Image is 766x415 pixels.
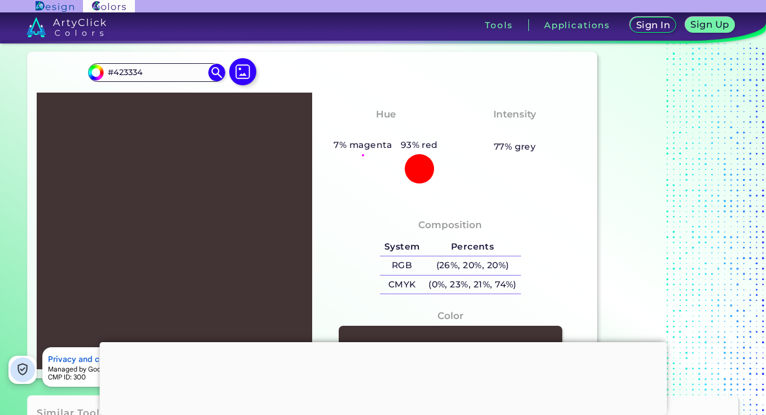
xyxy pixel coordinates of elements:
[424,256,520,275] h5: (26%, 20%, 20%)
[630,17,676,33] a: Sign In
[208,64,225,81] img: icon search
[636,20,670,29] h5: Sign In
[544,21,610,29] h3: Applications
[380,238,424,256] h5: System
[104,65,209,80] input: type color..
[229,58,256,85] img: icon picture
[371,124,401,138] h3: Red
[498,124,531,138] h3: Pale
[494,139,536,154] h5: 77% grey
[380,256,424,275] h5: RGB
[437,308,463,324] h4: Color
[27,17,106,37] img: logo_artyclick_colors_white.svg
[493,106,536,123] h4: Intensity
[685,17,734,33] a: Sign Up
[418,217,482,233] h4: Composition
[691,20,729,29] h5: Sign Up
[36,1,73,12] img: ArtyClick Design logo
[424,276,520,294] h5: (0%, 23%, 21%, 74%)
[99,342,667,412] iframe: Advertisement
[330,138,396,152] h5: 7% magenta
[424,238,520,256] h5: Percents
[380,276,424,294] h5: CMYK
[485,21,513,29] h3: Tools
[396,138,443,152] h5: 93% red
[376,106,396,123] h4: Hue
